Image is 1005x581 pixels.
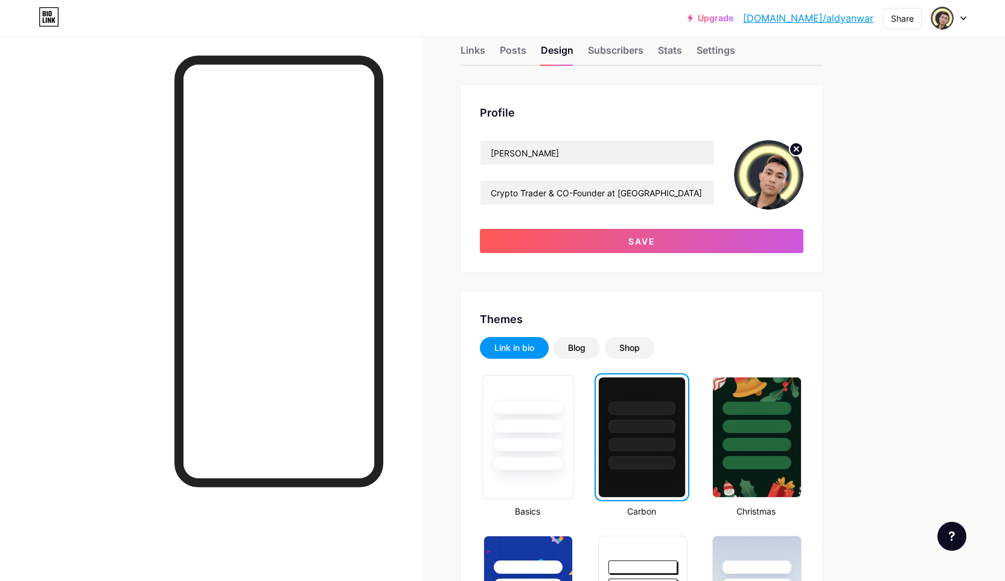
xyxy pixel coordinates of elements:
span: Save [628,236,656,246]
div: Blog [568,342,585,354]
a: [DOMAIN_NAME]/aldyanwar [743,11,873,25]
div: Stats [658,43,682,65]
div: Profile [480,104,803,121]
div: Link in bio [494,342,534,354]
div: Christmas [709,505,803,518]
a: Upgrade [688,13,733,23]
img: night vision [931,7,954,30]
div: Posts [500,43,526,65]
div: Design [541,43,573,65]
div: Basics [480,505,575,518]
div: Themes [480,311,803,327]
input: Name [480,141,714,165]
input: Bio [480,181,714,205]
div: Share [891,12,914,25]
img: night vision [734,140,803,210]
div: Subscribers [588,43,643,65]
div: Shop [619,342,640,354]
button: Save [480,229,803,253]
div: Carbon [595,505,689,518]
div: Settings [697,43,735,65]
div: Links [461,43,485,65]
